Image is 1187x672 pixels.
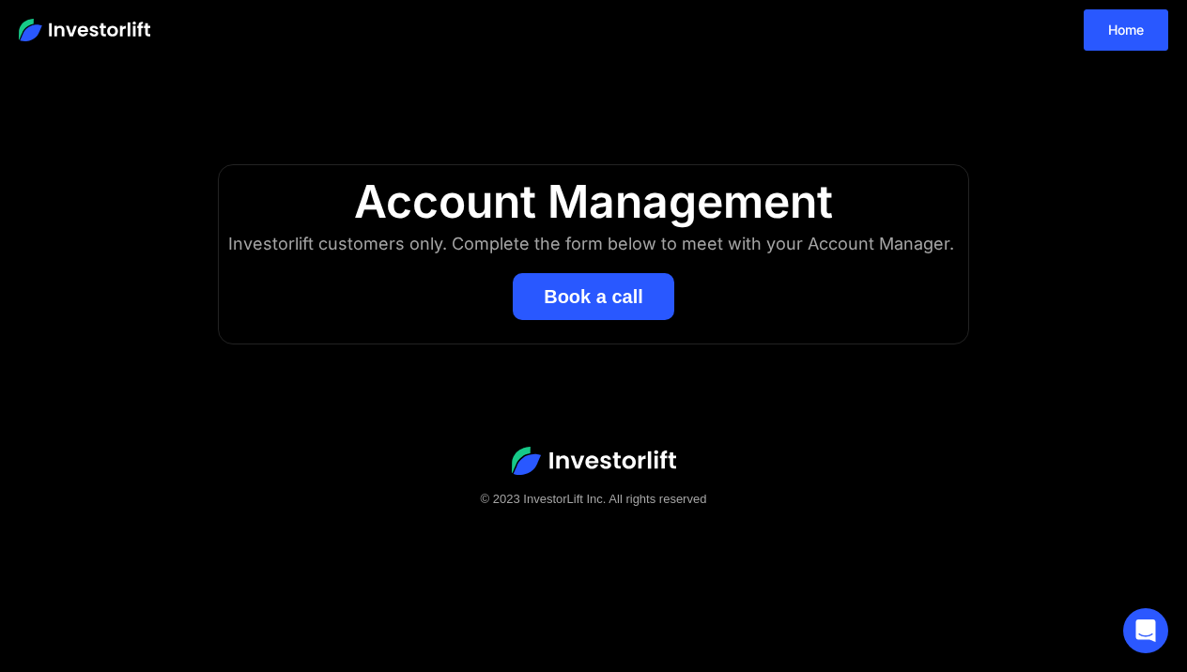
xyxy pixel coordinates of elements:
[1123,608,1168,653] div: Open Intercom Messenger
[513,273,674,320] button: Book a call
[38,490,1149,509] div: © 2023 InvestorLift Inc. All rights reserved
[238,175,949,229] div: Account Management
[228,229,959,259] div: Investorlift customers only. Complete the form below to meet with your Account Manager.
[1084,9,1168,51] a: Home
